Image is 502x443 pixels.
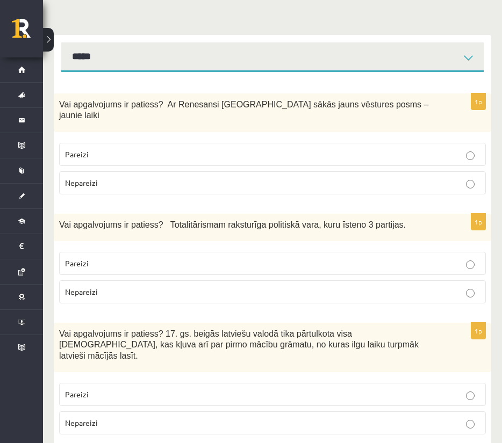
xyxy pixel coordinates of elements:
p: 1p [471,213,486,230]
span: Pareizi [65,149,89,159]
input: Nepareizi [466,420,475,429]
input: Pareizi [466,260,475,269]
input: Nepareizi [466,180,475,188]
input: Pareizi [466,391,475,400]
span: Pareizi [65,389,89,399]
span: Vai apgalvojums ir patiess? Ar Renesansi [GEOGRAPHIC_DATA] sākās jauns vēstures posms – jaunie laiki [59,100,428,120]
span: Vai apgalvojums ir patiess? Totalitārismam raksturīga politiskā vara, kuru īsteno 3 partijas. [59,220,406,229]
span: Pareizi [65,258,89,268]
input: Nepareizi [466,289,475,297]
span: Nepareizi [65,418,98,427]
span: Vai apgalvojums ir patiess? 17. gs. beigās latviešu valodā tika pārtulkota visa [DEMOGRAPHIC_DATA... [59,329,419,360]
span: Nepareizi [65,287,98,296]
p: 1p [471,93,486,110]
a: Rīgas 1. Tālmācības vidusskola [12,19,43,46]
input: Pareizi [466,151,475,160]
p: 1p [471,322,486,339]
span: Nepareizi [65,178,98,187]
